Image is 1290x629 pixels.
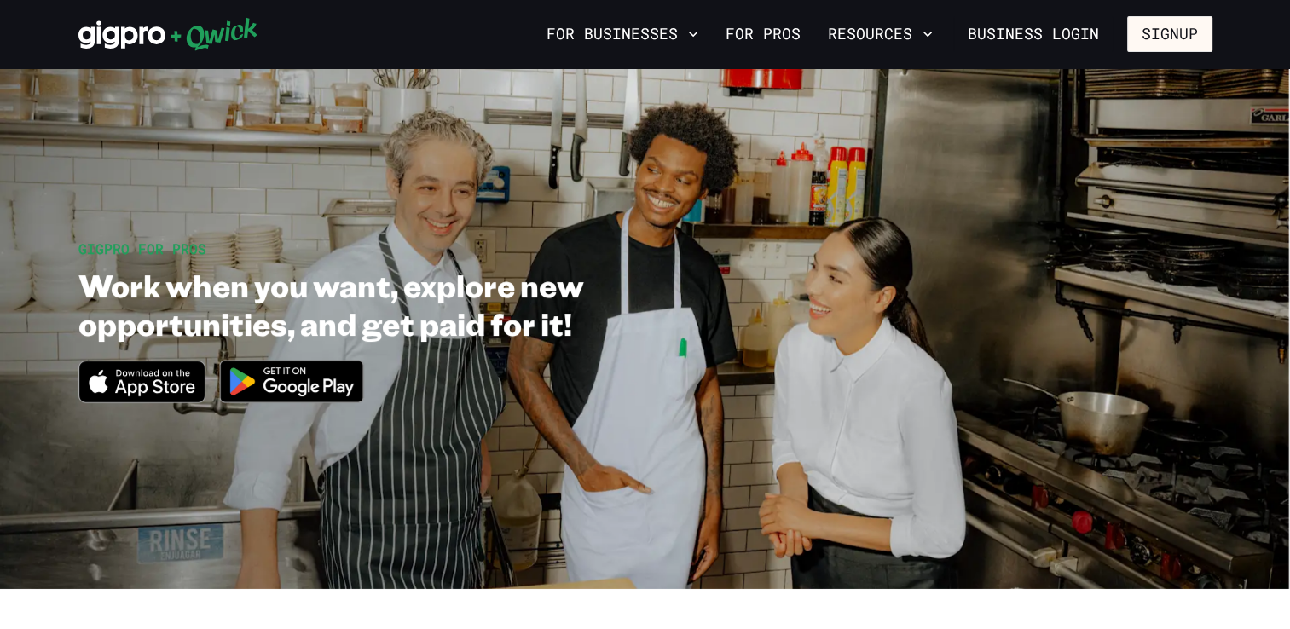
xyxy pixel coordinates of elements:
[821,20,940,49] button: Resources
[78,266,759,343] h1: Work when you want, explore new opportunities, and get paid for it!
[540,20,705,49] button: For Businesses
[1127,16,1212,52] button: Signup
[78,239,206,257] span: GIGPRO FOR PROS
[953,16,1114,52] a: Business Login
[209,349,374,413] img: Get it on Google Play
[719,20,807,49] a: For Pros
[78,389,206,407] a: Download on the App Store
